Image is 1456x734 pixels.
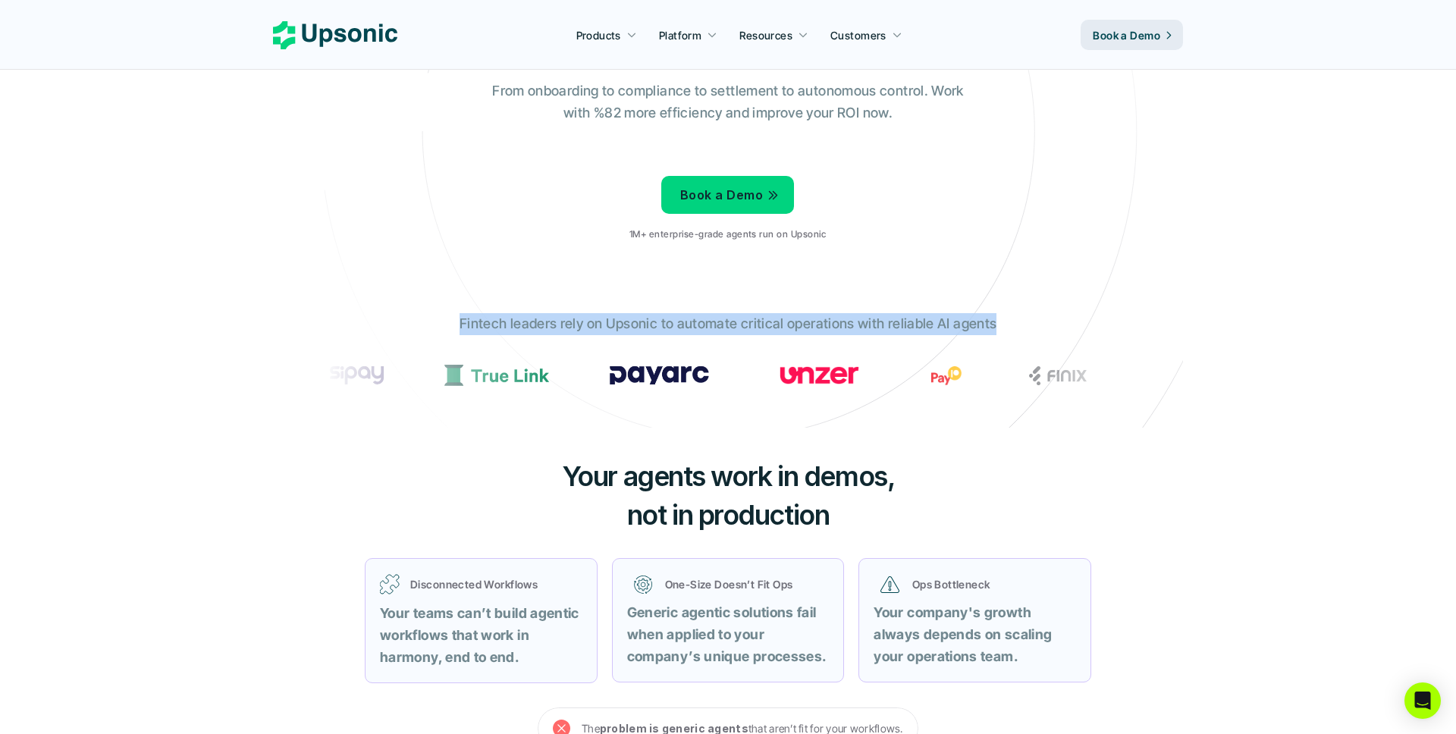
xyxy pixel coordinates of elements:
div: Open Intercom Messenger [1404,682,1441,719]
a: Products [567,21,646,49]
p: Book a Demo [680,184,763,206]
a: Book a Demo [1081,20,1183,50]
a: Book a Demo [661,176,794,214]
p: Resources [739,27,792,43]
p: From onboarding to compliance to settlement to autonomous control. Work with %82 more efficiency ... [482,80,974,124]
p: Customers [830,27,886,43]
p: Book a Demo [1093,27,1160,43]
strong: Your teams can’t build agentic workflows that work in harmony, end to end. [380,605,582,665]
span: not in production [627,498,830,532]
p: Fintech leaders rely on Upsonic to automate critical operations with reliable AI agents [460,313,996,335]
p: Ops Bottleneck [912,576,1070,592]
p: One-Size Doesn’t Fit Ops [665,576,823,592]
strong: Your company's growth always depends on scaling your operations team. [874,604,1055,664]
p: Products [576,27,621,43]
p: Platform [659,27,701,43]
strong: Generic agentic solutions fail when applied to your company’s unique processes. [627,604,827,664]
span: Your agents work in demos, [562,460,895,493]
p: 1M+ enterprise-grade agents run on Upsonic [629,229,826,240]
p: Disconnected Workflows [410,576,582,592]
